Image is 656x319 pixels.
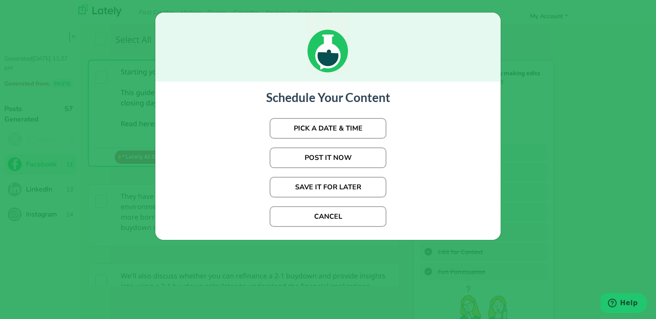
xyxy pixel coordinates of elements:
[270,177,386,198] button: SAVE IT FOR LATER
[270,118,386,139] button: PICK A DATE & TIME
[601,293,647,315] iframe: Opens a widget where you can find more information
[306,13,350,74] img: loading_green.c7b22621.gif
[270,206,386,227] button: CANCEL
[270,147,386,168] button: POST IT NOW
[164,90,492,105] h3: Schedule Your Content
